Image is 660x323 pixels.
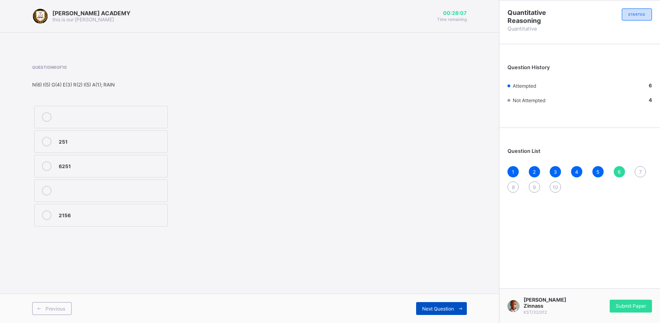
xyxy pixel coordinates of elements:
[512,184,515,190] span: 8
[649,97,652,103] b: 4
[533,184,536,190] span: 9
[524,297,580,309] span: [PERSON_NAME] Zinnass
[554,169,557,175] span: 3
[628,12,646,16] span: STARTED
[512,169,514,175] span: 1
[513,97,545,103] span: Not Attempted
[437,10,467,16] span: 00:28:07
[649,82,652,88] b: 6
[32,82,262,88] div: N(6) I(5) G(4) E(3) R(2) I(5) A(1); RAIN
[507,148,540,154] span: Question List
[45,306,65,312] span: Previous
[507,64,550,70] span: Question History
[553,184,558,190] span: 10
[437,17,467,22] span: Time remaining
[618,169,621,175] span: 6
[575,169,578,175] span: 4
[52,10,130,16] span: [PERSON_NAME] ACADEMY
[639,169,642,175] span: 7
[59,161,163,169] div: 6251
[59,210,163,218] div: 2156
[507,8,580,25] span: Quantitative Reasoning
[507,26,580,32] span: Quantitative
[616,303,646,309] span: Submit Paper
[32,65,262,70] span: Question 6 of 10
[524,310,547,315] span: KST/32/012
[596,169,599,175] span: 5
[59,137,163,145] div: 251
[513,83,536,89] span: Attempted
[422,306,454,312] span: Next Question
[533,169,536,175] span: 2
[52,16,114,23] span: this is our [PERSON_NAME]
